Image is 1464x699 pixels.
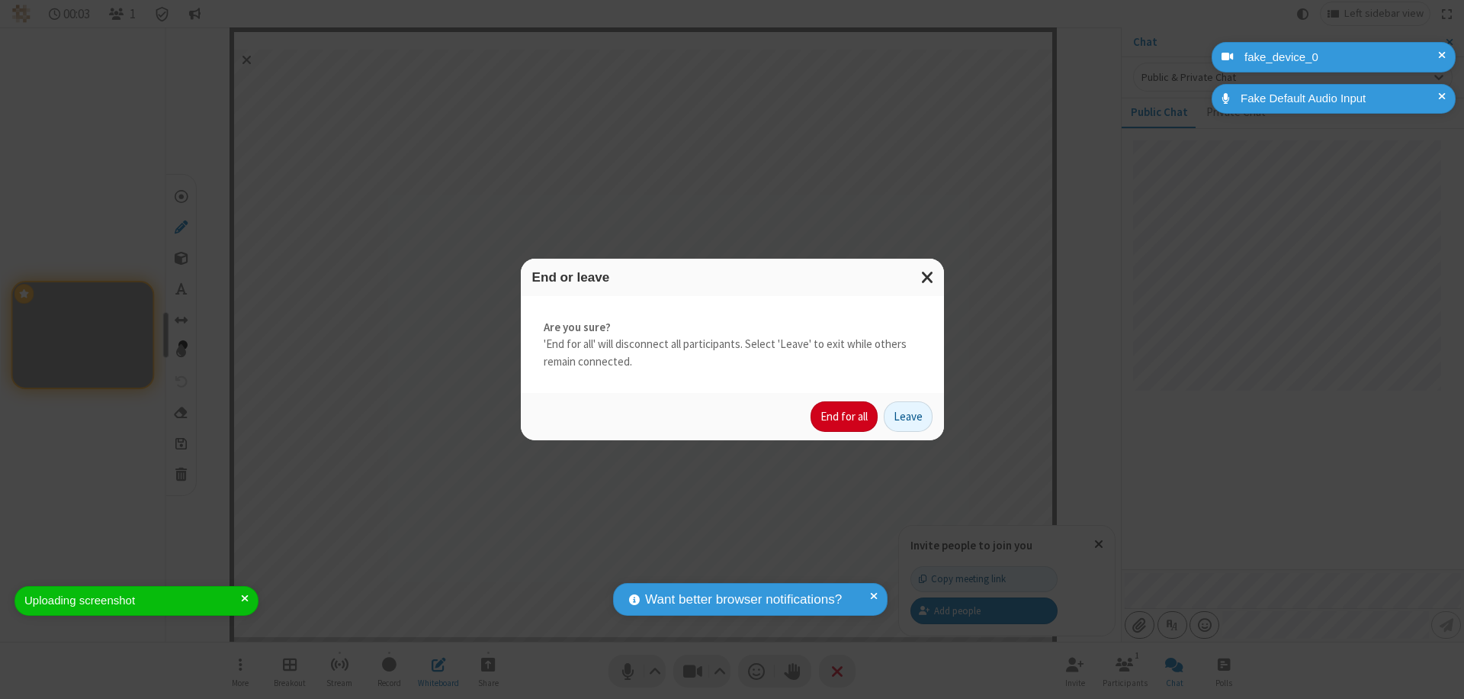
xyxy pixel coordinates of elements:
[1235,90,1444,108] div: Fake Default Audio Input
[1239,49,1444,66] div: fake_device_0
[521,296,944,394] div: 'End for all' will disconnect all participants. Select 'Leave' to exit while others remain connec...
[544,319,921,337] strong: Are you sure?
[24,592,241,610] div: Uploading screenshot
[912,259,944,296] button: Close modal
[645,590,842,610] span: Want better browser notifications?
[811,401,878,432] button: End for all
[532,270,933,285] h3: End or leave
[884,401,933,432] button: Leave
